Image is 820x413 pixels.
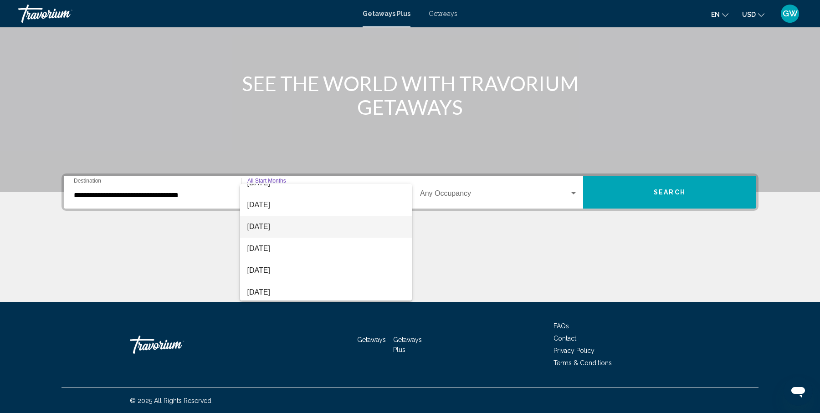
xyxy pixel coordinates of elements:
[247,194,405,216] span: [DATE]
[247,260,405,281] span: [DATE]
[247,238,405,260] span: [DATE]
[247,281,405,303] span: [DATE]
[247,216,405,238] span: [DATE]
[784,377,813,406] iframe: Button to launch messaging window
